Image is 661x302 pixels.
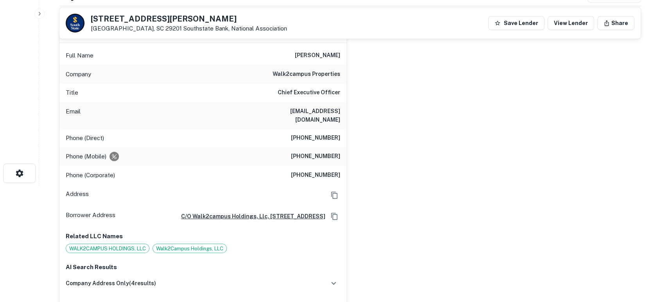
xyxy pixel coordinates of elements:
p: [GEOGRAPHIC_DATA], SC 29201 [91,25,287,32]
p: AI Search Results [66,262,340,272]
h6: [PHONE_NUMBER] [291,152,340,161]
p: Related LLC Names [66,232,340,241]
p: Company [66,70,91,79]
h6: [PHONE_NUMBER] [291,171,340,180]
a: View Lender [548,16,594,30]
h6: company address only ( 4 results) [66,279,156,288]
h5: [STREET_ADDRESS][PERSON_NAME] [91,15,287,23]
p: Address [66,189,89,201]
p: Borrower Address [66,210,115,222]
h6: [PHONE_NUMBER] [291,133,340,143]
button: Share [597,16,634,30]
h6: [EMAIL_ADDRESS][DOMAIN_NAME] [246,107,340,124]
span: WALK2CAMPUS HOLDINGS, LLC [66,245,149,253]
p: Phone (Corporate) [66,171,115,180]
div: Requests to not be contacted at this number [110,152,119,161]
a: Southstate Bank, National Association [183,25,287,32]
p: Phone (Direct) [66,133,104,143]
span: Walk2Campus Holdings, LLC [153,245,226,253]
p: Title [66,88,78,97]
p: Full Name [66,51,93,60]
button: Copy Address [329,189,340,201]
h6: Chief Executive Officer [278,88,340,97]
iframe: Chat Widget [622,239,661,277]
h6: walk2campus properties [273,70,340,79]
button: Save Lender [488,16,544,30]
h6: [PERSON_NAME] [295,51,340,60]
button: Copy Address [329,210,340,222]
p: Email [66,107,81,124]
a: c/o walk2campus holdings, llc, [STREET_ADDRESS] [175,212,325,221]
p: Phone (Mobile) [66,152,106,161]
